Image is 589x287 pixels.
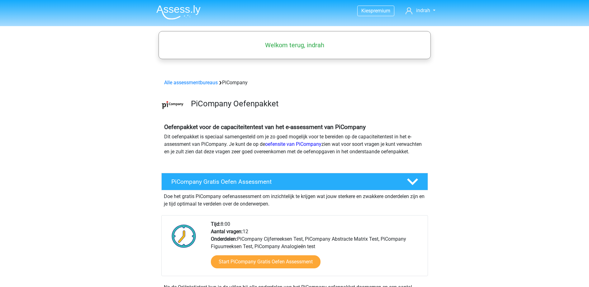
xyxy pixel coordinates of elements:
img: Assessly [156,5,201,20]
a: Start PiCompany Gratis Oefen Assessment [211,255,321,268]
b: Onderdelen: [211,236,237,242]
span: Kies [361,8,371,14]
a: oefensite van PiCompany [265,141,321,147]
div: PiCompany [162,79,428,86]
b: Oefenpakket voor de capaciteitentest van het e-assessment van PiCompany [164,123,366,131]
a: Alle assessmentbureaus [164,80,218,86]
a: Kiespremium [358,7,394,15]
h3: PiCompany Oefenpakket [191,99,423,109]
img: picompany.png [162,94,184,116]
h4: PiCompany Gratis Oefen Assessment [171,178,397,185]
h5: Welkom terug, indrah [162,41,428,49]
p: Dit oefenpakket is speciaal samengesteld om je zo goed mogelijk voor te bereiden op de capaciteit... [164,133,425,155]
span: premium [371,8,390,14]
img: Klok [168,220,200,252]
a: PiCompany Gratis Oefen Assessment [159,173,430,190]
div: Doe het gratis PiCompany oefenassessment om inzichtelijk te krijgen wat jouw sterkere en zwakkere... [161,190,428,208]
div: 8:00 12 PiCompany Cijferreeksen Test, PiCompany Abstracte Matrix Test, PiCompany Figuurreeksen Te... [206,220,427,276]
b: Aantal vragen: [211,229,243,234]
span: indrah [416,7,430,13]
a: indrah [403,7,438,14]
b: Tijd: [211,221,221,227]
